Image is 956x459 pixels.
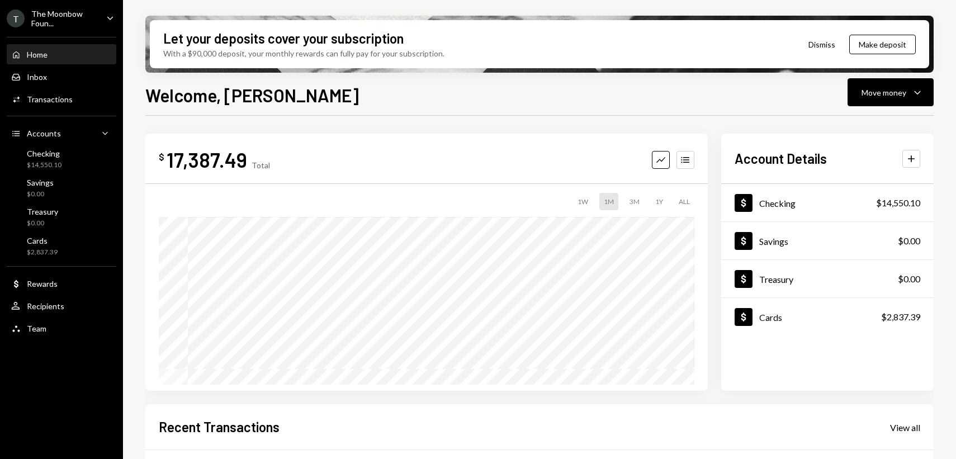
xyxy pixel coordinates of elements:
[890,421,920,433] a: View all
[27,248,58,257] div: $2,837.39
[890,422,920,433] div: View all
[848,78,934,106] button: Move money
[881,310,920,324] div: $2,837.39
[7,273,116,294] a: Rewards
[898,234,920,248] div: $0.00
[759,198,796,209] div: Checking
[625,193,644,210] div: 3M
[27,160,61,170] div: $14,550.10
[794,31,849,58] button: Dismiss
[27,190,54,199] div: $0.00
[7,10,25,27] div: T
[27,178,54,187] div: Savings
[27,129,61,138] div: Accounts
[27,236,58,245] div: Cards
[163,29,404,48] div: Let your deposits cover your subscription
[7,145,116,172] a: Checking$14,550.10
[7,318,116,338] a: Team
[163,48,444,59] div: With a $90,000 deposit, your monthly rewards can fully pay for your subscription.
[849,35,916,54] button: Make deposit
[735,149,827,168] h2: Account Details
[721,260,934,297] a: Treasury$0.00
[674,193,694,210] div: ALL
[27,72,47,82] div: Inbox
[7,204,116,230] a: Treasury$0.00
[7,296,116,316] a: Recipients
[167,147,247,172] div: 17,387.49
[7,67,116,87] a: Inbox
[7,44,116,64] a: Home
[599,193,618,210] div: 1M
[651,193,668,210] div: 1Y
[27,207,58,216] div: Treasury
[7,233,116,259] a: Cards$2,837.39
[27,324,46,333] div: Team
[27,50,48,59] div: Home
[252,160,270,170] div: Total
[759,312,782,323] div: Cards
[159,418,280,436] h2: Recent Transactions
[7,89,116,109] a: Transactions
[159,152,164,163] div: $
[27,301,64,311] div: Recipients
[898,272,920,286] div: $0.00
[27,219,58,228] div: $0.00
[7,174,116,201] a: Savings$0.00
[27,149,61,158] div: Checking
[721,298,934,335] a: Cards$2,837.39
[721,222,934,259] a: Savings$0.00
[27,279,58,288] div: Rewards
[862,87,906,98] div: Move money
[759,274,793,285] div: Treasury
[145,84,359,106] h1: Welcome, [PERSON_NAME]
[573,193,593,210] div: 1W
[31,9,97,28] div: The Moonbow Foun...
[721,184,934,221] a: Checking$14,550.10
[27,94,73,104] div: Transactions
[876,196,920,210] div: $14,550.10
[759,236,788,247] div: Savings
[7,123,116,143] a: Accounts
